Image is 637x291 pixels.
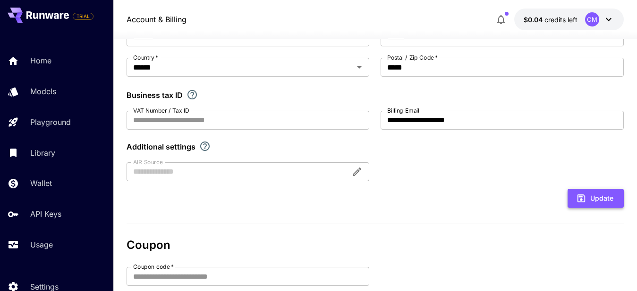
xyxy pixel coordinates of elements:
[353,61,366,74] button: Open
[73,10,93,22] span: Add your payment card to enable full platform functionality.
[187,89,198,100] svg: If you are a business tax registrant, please enter your business tax ID here.
[133,106,189,115] label: VAT Number / Tax ID
[127,14,187,25] nav: breadcrumb
[133,263,174,271] label: Coupon code
[544,16,578,24] span: credits left
[387,53,438,62] label: Postal / Zip Code
[127,14,187,25] a: Account & Billing
[133,158,162,166] label: AIR Source
[127,89,183,101] p: Business tax ID
[127,238,624,252] h3: Coupon
[30,177,52,189] p: Wallet
[30,208,61,220] p: API Keys
[73,13,93,20] span: TRIAL
[568,189,624,208] button: Update
[524,15,578,25] div: $0.0424
[514,9,624,30] button: $0.0424CM
[30,147,55,159] p: Library
[30,86,56,97] p: Models
[133,53,158,62] label: Country
[30,239,53,250] p: Usage
[524,16,544,24] span: $0.04
[199,141,211,152] svg: Explore additional customization settings
[127,141,195,152] p: Additional settings
[30,116,71,128] p: Playground
[585,12,599,26] div: CM
[30,55,51,66] p: Home
[387,106,419,115] label: Billing Email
